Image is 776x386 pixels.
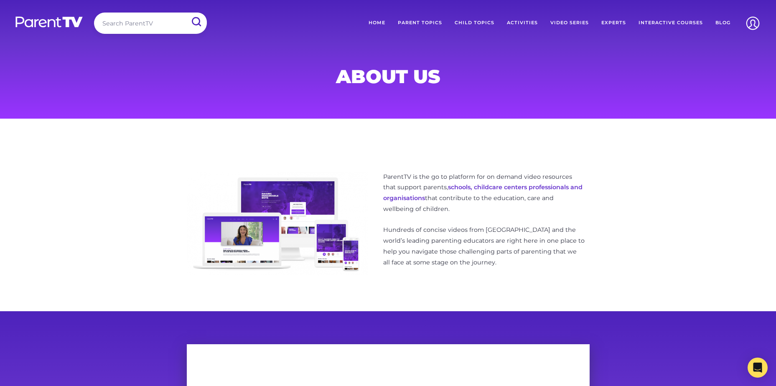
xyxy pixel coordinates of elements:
div: Open Intercom Messenger [748,358,768,378]
img: devices-700x400.png [187,172,368,275]
p: ParentTV is the go to platform for on demand video resources that support parents, that contribut... [383,172,585,215]
input: Submit [185,13,207,31]
input: Search ParentTV [94,13,207,34]
a: Activities [501,13,544,33]
img: parenttv-logo-white.4c85aaf.svg [15,16,84,28]
p: Hundreds of concise videos from [GEOGRAPHIC_DATA] and the world’s leading parenting educators are... [383,225,585,268]
a: Parent Topics [392,13,448,33]
a: schools, childcare centers professionals and organisations [383,183,583,202]
h1: About Us [187,68,590,85]
a: Home [362,13,392,33]
a: Experts [595,13,632,33]
img: Account [742,13,763,34]
a: Blog [709,13,737,33]
a: Video Series [544,13,595,33]
a: Interactive Courses [632,13,709,33]
a: Child Topics [448,13,501,33]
